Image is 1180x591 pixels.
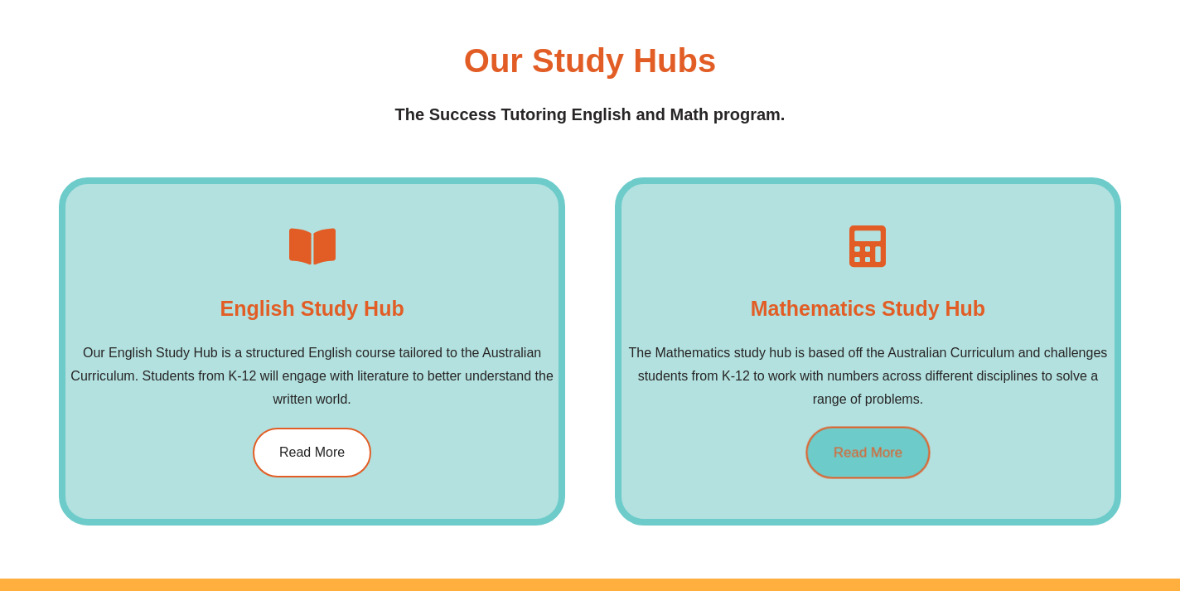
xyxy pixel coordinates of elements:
[834,445,902,459] span: Read More
[621,342,1115,411] p: The Mathematics study hub is based off the Australian Curriculum and challenges students from K-1...
[279,446,345,459] span: Read More
[220,292,404,325] h4: English Study Hub​
[751,292,985,325] h4: Mathematics Study Hub
[1097,511,1180,591] iframe: Chat Widget
[464,44,716,77] h3: Our Study Hubs
[65,342,559,411] p: Our English Study Hub is a structured English course tailored to the Australian Curriculum. Stude...
[805,426,930,478] a: Read More
[253,428,371,477] a: Read More
[59,102,1121,128] h4: The Success Tutoring English and Math program.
